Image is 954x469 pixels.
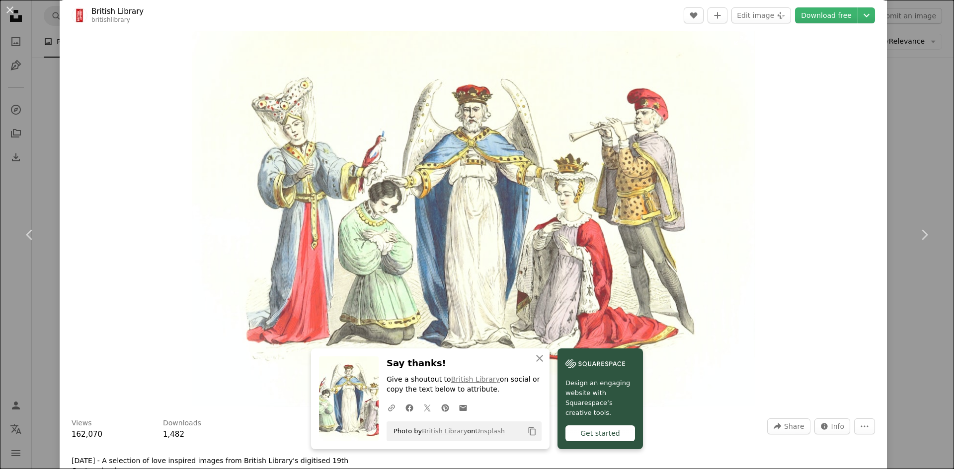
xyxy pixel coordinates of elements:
img: file-1606177908946-d1eed1cbe4f5image [565,356,625,371]
div: Get started [565,425,635,441]
button: Edit image [731,7,791,23]
a: britishlibrary [91,16,130,23]
a: British Library [91,6,144,16]
img: Go to British Library's profile [72,7,87,23]
span: Info [831,419,845,434]
h3: Downloads [163,418,201,428]
a: Download free [795,7,858,23]
a: Unsplash [476,427,505,435]
img: man in blue and white dress holding gold and red trophy [192,24,754,406]
button: Zoom in on this image [192,24,754,406]
button: Copy to clipboard [524,423,541,440]
span: Design an engaging website with Squarespace’s creative tools. [565,378,635,418]
button: More Actions [854,418,875,434]
span: 162,070 [72,430,102,439]
button: Share this image [767,418,810,434]
h3: Say thanks! [387,356,542,371]
button: Add to Collection [708,7,727,23]
a: British Library [451,375,500,383]
a: Share on Pinterest [436,398,454,417]
a: Share on Twitter [418,398,436,417]
h3: Views [72,418,92,428]
a: Design an engaging website with Squarespace’s creative tools.Get started [557,348,643,449]
a: Share on Facebook [400,398,418,417]
button: Choose download size [858,7,875,23]
span: 1,482 [163,430,184,439]
a: Next [894,187,954,282]
p: Give a shoutout to on social or copy the text below to attribute. [387,375,542,395]
a: British Library [422,427,467,435]
span: Share [784,419,804,434]
button: Like [684,7,704,23]
button: Stats about this image [814,418,851,434]
span: Photo by on [389,423,505,439]
a: Share over email [454,398,472,417]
